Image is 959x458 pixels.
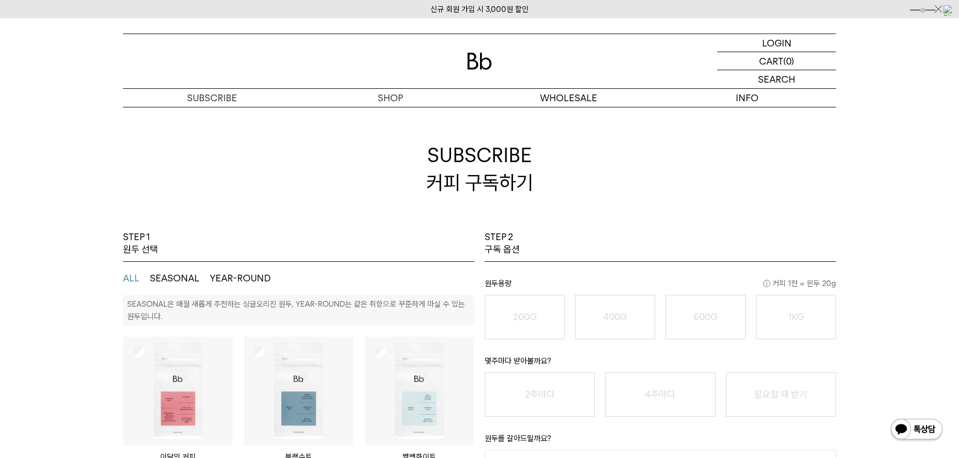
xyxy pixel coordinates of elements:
button: 필요할 때 받기 [726,372,836,417]
a: LOGIN [717,34,836,52]
button: 4주마다 [605,372,715,417]
a: SHOP [301,89,479,107]
p: SEARCH [758,70,795,88]
p: STEP 2 구독 옵션 [485,231,520,256]
img: 상품이미지 [123,337,233,446]
p: STEP 1 원두 선택 [123,231,158,256]
p: SEASONAL은 매월 새롭게 추천하는 싱글오리진 원두, YEAR-ROUND는 같은 취향으로 꾸준하게 마실 수 있는 원두입니다. [127,299,465,321]
p: (0) [783,52,794,70]
button: YEAR-ROUND [210,272,271,285]
button: 400G [575,295,655,339]
p: WHOLESALE [479,89,658,107]
button: 200G [485,295,565,339]
img: 상품이미지 [365,337,474,446]
p: LOGIN [762,34,792,52]
button: 600G [666,295,746,339]
p: CART [759,52,783,70]
p: INFO [658,89,836,107]
span: 커피 1잔 = 윈두 20g [763,277,836,290]
h2: SUBSCRIBE 커피 구독하기 [123,107,836,231]
button: SEASONAL [150,272,199,285]
button: 1KG [756,295,836,339]
button: ALL [123,272,140,285]
o: 1KG [788,311,804,322]
a: SUBSCRIBE [123,89,301,107]
o: 600G [693,311,718,322]
img: 로고 [467,53,492,70]
o: 200G [513,311,537,322]
a: CART (0) [717,52,836,70]
img: 상품이미지 [244,337,353,446]
p: 원두용량 [485,277,836,295]
button: 2주마다 [485,372,595,417]
p: 원두를 갈아드릴까요? [485,432,836,450]
o: 400G [603,311,627,322]
img: 카카오톡 채널 1:1 채팅 버튼 [890,418,943,443]
p: 몇주마다 받아볼까요? [485,355,836,372]
a: 신규 회원 가입 시 3,000원 할인 [430,5,529,14]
